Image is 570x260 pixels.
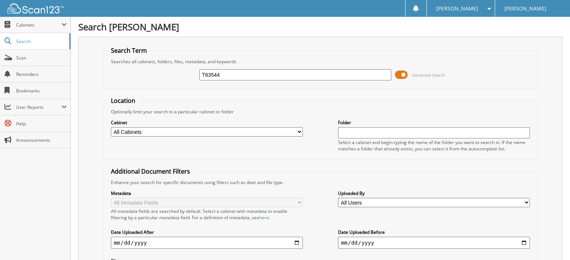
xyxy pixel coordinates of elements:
[338,139,530,152] div: Select a cabinet and begin typing the name of the folder you want to search in. If the name match...
[16,71,67,77] span: Reminders
[533,224,570,260] iframe: Chat Widget
[16,104,61,110] span: User Reports
[16,88,67,94] span: Bookmarks
[107,58,534,65] div: Searches all cabinets, folders, files, metadata, and keywords
[111,237,303,249] input: start
[338,229,530,235] label: Date Uploaded Before
[7,3,64,13] img: scan123-logo-white.svg
[16,55,67,61] span: Scan
[107,46,151,55] legend: Search Term
[107,108,534,115] div: Optionally limit your search to a particular cabinet or folder
[78,21,563,33] h1: Search [PERSON_NAME]
[412,72,445,78] span: Advanced Search
[107,97,139,105] legend: Location
[16,120,67,127] span: Help
[16,38,66,45] span: Search
[111,119,303,126] label: Cabinet
[16,137,67,143] span: Announcements
[111,190,303,196] label: Metadata
[436,6,478,11] span: [PERSON_NAME]
[504,6,546,11] span: [PERSON_NAME]
[259,214,269,221] a: here
[111,208,303,221] div: All metadata fields are searched by default. Select a cabinet with metadata to enable filtering b...
[107,179,534,186] div: Enhance your search for specific documents using filters such as date and file type.
[111,229,303,235] label: Date Uploaded After
[338,119,530,126] label: Folder
[338,237,530,249] input: end
[107,167,194,175] legend: Additional Document Filters
[16,22,61,28] span: Cabinets
[338,190,530,196] label: Uploaded By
